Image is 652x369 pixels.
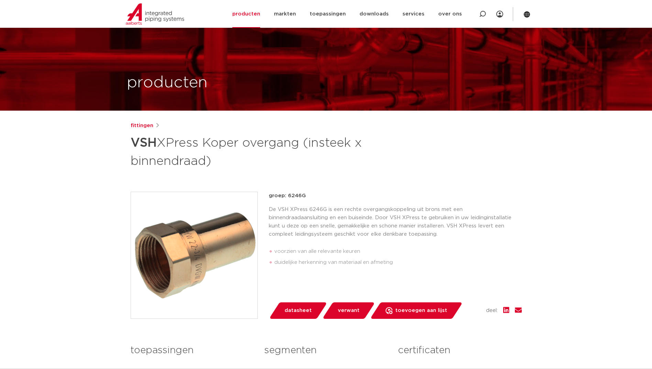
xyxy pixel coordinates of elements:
[131,137,157,149] strong: VSH
[127,72,208,94] h1: producten
[398,344,521,357] h3: certificaten
[131,192,257,318] img: Product Image for VSH XPress Koper overgang (insteek x binnendraad)
[338,305,360,316] span: verwant
[131,122,153,130] a: fittingen
[274,257,522,268] li: duidelijke herkenning van materiaal en afmeting
[274,246,522,257] li: voorzien van alle relevante keuren
[131,133,389,170] h1: XPress Koper overgang (insteek x binnendraad)
[131,344,254,357] h3: toepassingen
[395,305,447,316] span: toevoegen aan lijst
[269,205,522,238] p: De VSH XPress 6246G is een rechte overgangskoppeling uit brons met een binnendraadaansluiting en ...
[269,192,522,200] p: groep: 6246G
[285,305,312,316] span: datasheet
[486,306,498,315] span: deel:
[322,302,375,319] a: verwant
[264,344,388,357] h3: segmenten
[269,302,327,319] a: datasheet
